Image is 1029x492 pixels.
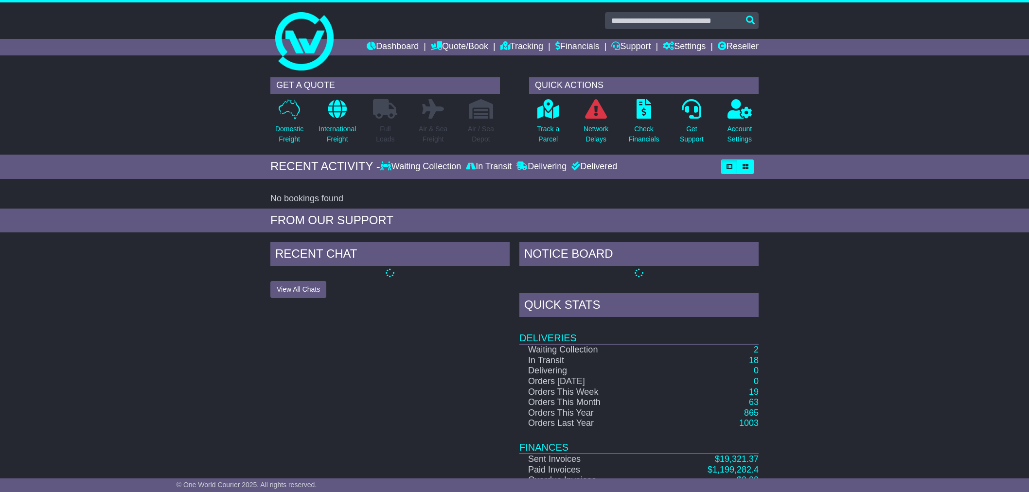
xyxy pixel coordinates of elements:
td: Delivering [519,366,657,376]
div: Delivered [569,161,617,172]
p: Air & Sea Freight [419,124,447,144]
div: Delivering [514,161,569,172]
button: View All Chats [270,281,326,298]
td: Paid Invoices [519,465,657,475]
a: InternationalFreight [318,99,356,150]
p: Full Loads [373,124,397,144]
p: Track a Parcel [537,124,559,144]
td: Orders This Month [519,397,657,408]
span: 0.00 [742,475,759,485]
a: CheckFinancials [628,99,660,150]
a: $1,199,282.4 [708,465,759,474]
div: In Transit [463,161,514,172]
div: Quick Stats [519,293,759,319]
a: NetworkDelays [583,99,609,150]
div: RECENT ACTIVITY - [270,159,380,174]
td: Finances [519,429,759,454]
span: 1,199,282.4 [712,465,759,474]
div: NOTICE BOARD [519,242,759,268]
a: 18 [749,355,759,365]
a: 2 [754,345,759,354]
td: Orders Last Year [519,418,657,429]
td: Waiting Collection [519,344,657,355]
span: © One World Courier 2025. All rights reserved. [177,481,317,489]
a: Reseller [718,39,759,55]
a: DomesticFreight [275,99,304,150]
a: 1003 [739,418,759,428]
a: 865 [744,408,759,418]
p: Account Settings [727,124,752,144]
td: Orders This Week [519,387,657,398]
a: $0.00 [737,475,759,485]
a: AccountSettings [727,99,753,150]
a: Track aParcel [536,99,560,150]
a: Financials [555,39,600,55]
div: RECENT CHAT [270,242,510,268]
a: $19,321.37 [715,454,759,464]
a: Dashboard [367,39,419,55]
a: 63 [749,397,759,407]
div: FROM OUR SUPPORT [270,213,759,228]
a: Support [611,39,651,55]
a: 0 [754,376,759,386]
a: 19 [749,387,759,397]
td: Deliveries [519,319,759,344]
p: Check Financials [629,124,659,144]
a: Tracking [500,39,543,55]
div: QUICK ACTIONS [529,77,759,94]
div: No bookings found [270,193,759,204]
p: Air / Sea Depot [468,124,494,144]
div: GET A QUOTE [270,77,500,94]
p: Domestic Freight [275,124,303,144]
a: Settings [663,39,706,55]
p: Network Delays [584,124,608,144]
td: Orders This Year [519,408,657,419]
td: In Transit [519,355,657,366]
span: 19,321.37 [720,454,759,464]
a: GetSupport [679,99,704,150]
p: International Freight [319,124,356,144]
a: Quote/Book [431,39,488,55]
td: Orders [DATE] [519,376,657,387]
td: Sent Invoices [519,454,657,465]
a: 0 [754,366,759,375]
p: Get Support [680,124,704,144]
td: Overdue Invoices [519,475,657,486]
div: Waiting Collection [380,161,463,172]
